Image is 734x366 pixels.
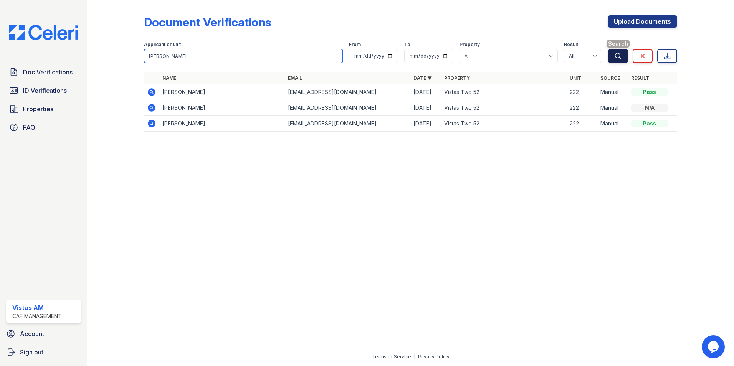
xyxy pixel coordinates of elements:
td: 222 [567,84,597,100]
a: Privacy Policy [418,354,450,359]
a: Source [600,75,620,81]
label: From [349,41,361,48]
span: Account [20,329,44,338]
iframe: chat widget [702,335,726,358]
a: Date ▼ [413,75,432,81]
td: [EMAIL_ADDRESS][DOMAIN_NAME] [285,100,410,116]
td: Manual [597,100,628,116]
div: Pass [631,120,668,127]
td: Manual [597,116,628,132]
a: ID Verifications [6,83,81,98]
span: FAQ [23,123,35,132]
td: [EMAIL_ADDRESS][DOMAIN_NAME] [285,116,410,132]
td: 222 [567,100,597,116]
span: Search [607,40,630,48]
div: N/A [631,104,668,112]
span: Doc Verifications [23,68,73,77]
a: Unit [570,75,581,81]
td: Manual [597,84,628,100]
td: [DATE] [410,116,441,132]
span: Properties [23,104,53,114]
td: [PERSON_NAME] [159,100,285,116]
label: To [404,41,410,48]
span: ID Verifications [23,86,67,95]
a: Doc Verifications [6,64,81,80]
a: Terms of Service [372,354,411,359]
button: Search [608,49,628,63]
img: CE_Logo_Blue-a8612792a0a2168367f1c8372b55b34899dd931a85d93a1a3d3e32e68fde9ad4.png [3,25,84,40]
td: [PERSON_NAME] [159,84,285,100]
span: Sign out [20,348,43,357]
a: FAQ [6,120,81,135]
td: 222 [567,116,597,132]
a: Name [162,75,176,81]
a: Email [288,75,302,81]
td: [EMAIL_ADDRESS][DOMAIN_NAME] [285,84,410,100]
div: Pass [631,88,668,96]
td: Vistas Two 52 [441,84,567,100]
a: Sign out [3,345,84,360]
label: Applicant or unit [144,41,181,48]
input: Search by name, email, or unit number [144,49,343,63]
label: Result [564,41,578,48]
div: Document Verifications [144,15,271,29]
td: Vistas Two 52 [441,100,567,116]
div: | [414,354,415,359]
label: Property [460,41,480,48]
td: [DATE] [410,100,441,116]
div: CAF Management [12,312,62,320]
td: Vistas Two 52 [441,116,567,132]
a: Upload Documents [608,15,677,28]
a: Property [444,75,470,81]
td: [DATE] [410,84,441,100]
a: Result [631,75,649,81]
a: Properties [6,101,81,117]
td: [PERSON_NAME] [159,116,285,132]
div: Vistas AM [12,303,62,312]
a: Account [3,326,84,341]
